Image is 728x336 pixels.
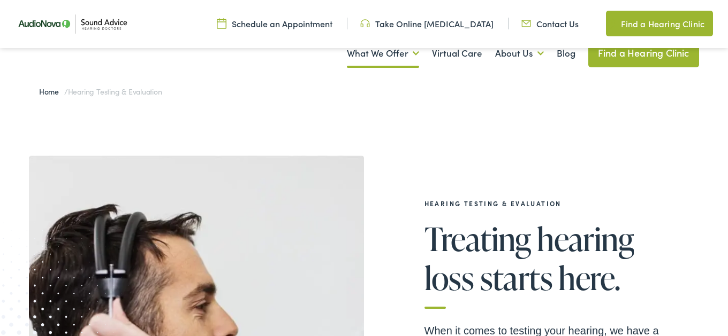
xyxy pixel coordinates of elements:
[588,38,699,67] a: Find a Hearing Clinic
[521,18,579,29] a: Contact Us
[557,34,575,73] a: Blog
[347,34,419,73] a: What We Offer
[217,18,332,29] a: Schedule an Appointment
[521,18,531,29] img: Icon representing mail communication in a unique green color, indicative of contact or communicat...
[424,200,681,207] h2: Hearing Testing & Evaluation
[360,18,494,29] a: Take Online [MEDICAL_DATA]
[558,260,620,295] span: here.
[39,86,64,97] a: Home
[360,18,370,29] img: Headphone icon in a unique green color, suggesting audio-related services or features.
[432,34,482,73] a: Virtual Care
[39,86,162,97] span: /
[537,221,634,256] span: hearing
[495,34,544,73] a: About Us
[424,260,474,295] span: loss
[606,17,616,30] img: Map pin icon in a unique green color, indicating location-related features or services.
[217,18,226,29] img: Calendar icon in a unique green color, symbolizing scheduling or date-related features.
[68,86,162,97] span: Hearing Testing & Evaluation
[606,11,713,36] a: Find a Hearing Clinic
[480,260,552,295] span: starts
[424,221,531,256] span: Treating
